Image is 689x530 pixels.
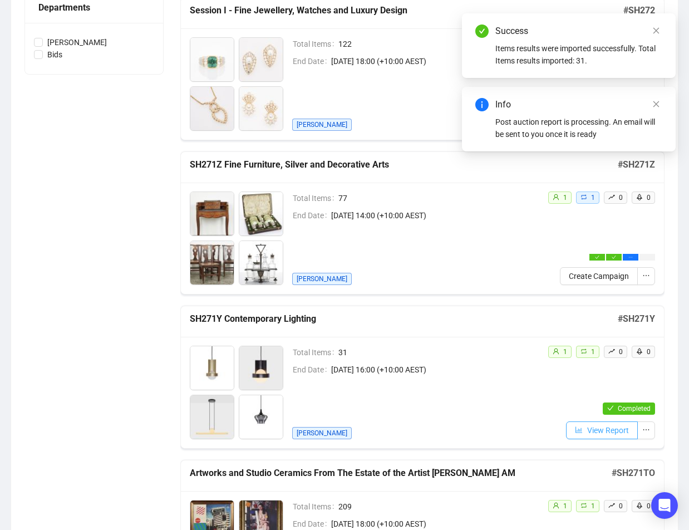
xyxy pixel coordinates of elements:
[239,395,283,439] img: 4_1.jpg
[190,192,234,235] img: 1_1.jpg
[575,426,583,434] span: bar-chart
[331,55,539,67] span: [DATE] 18:00 (+10:00 AEST)
[628,255,633,259] span: ellipsis
[650,98,662,110] a: Close
[618,312,655,326] h5: # SH271Y
[331,209,539,222] span: [DATE] 14:00 (+10:00 AEST)
[292,427,352,439] span: [PERSON_NAME]
[580,348,587,355] span: retweet
[652,27,660,35] span: close
[239,38,283,81] img: 101_1.jpg
[553,502,559,509] span: user
[618,158,655,171] h5: # SH271Z
[580,502,587,509] span: retweet
[636,194,643,200] span: rocket
[563,502,567,510] span: 1
[293,209,331,222] span: End Date
[190,395,234,439] img: 3_1.jpg
[566,421,638,439] button: View Report
[292,273,352,285] span: [PERSON_NAME]
[190,87,234,130] img: 102_1.jpg
[563,194,567,202] span: 1
[612,467,655,480] h5: # SH271TO
[636,348,643,355] span: rocket
[38,1,150,14] div: Departments
[475,98,489,111] span: info-circle
[495,98,662,111] div: Info
[331,518,539,530] span: [DATE] 18:00 (+10:00 AEST)
[43,48,67,61] span: Bids
[293,38,338,50] span: Total Items
[292,119,352,131] span: [PERSON_NAME]
[475,24,489,38] span: check-circle
[190,346,234,390] img: 1_1.jpg
[647,194,651,202] span: 0
[652,100,660,108] span: close
[618,405,651,413] span: Completed
[623,4,655,17] h5: # SH272
[647,502,651,510] span: 0
[293,364,331,376] span: End Date
[563,348,567,356] span: 1
[180,151,665,295] a: SH271Z Fine Furniture, Silver and Decorative Arts#SH271ZTotal Items77End Date[DATE] 14:00 (+10:00...
[619,194,623,202] span: 0
[190,38,234,81] img: 100_1.jpg
[587,424,629,436] span: View Report
[239,241,283,284] img: 4_1.jpg
[338,192,539,204] span: 77
[651,492,678,519] div: Open Intercom Messenger
[190,241,234,284] img: 3_1.jpg
[338,346,539,359] span: 31
[580,194,587,200] span: retweet
[569,270,629,282] span: Create Campaign
[612,255,616,259] span: check
[180,306,665,449] a: SH271Y Contemporary Lighting#SH271YTotal Items31End Date[DATE] 16:00 (+10:00 AEST)[PERSON_NAME]us...
[495,24,662,38] div: Success
[293,500,338,513] span: Total Items
[608,194,615,200] span: rise
[239,87,283,130] img: 103_1.jpg
[495,116,662,140] div: Post auction report is processing. An email will be sent to you once it is ready
[43,36,111,48] span: [PERSON_NAME]
[495,42,662,67] div: Items results were imported successfully. Total Items results imported: 31.
[293,518,331,530] span: End Date
[595,255,599,259] span: check
[560,267,638,285] button: Create Campaign
[619,348,623,356] span: 0
[619,502,623,510] span: 0
[642,272,650,279] span: ellipsis
[591,194,595,202] span: 1
[239,346,283,390] img: 2_1.jpg
[338,38,539,50] span: 122
[553,194,559,200] span: user
[190,4,623,17] h5: Session I - Fine Jewellery, Watches and Luxury Design
[647,348,651,356] span: 0
[331,364,539,376] span: [DATE] 16:00 (+10:00 AEST)
[591,348,595,356] span: 1
[293,192,338,204] span: Total Items
[650,24,662,37] a: Close
[190,312,618,326] h5: SH271Y Contemporary Lighting
[293,55,331,67] span: End Date
[239,192,283,235] img: 2_1.jpg
[636,502,643,509] span: rocket
[190,467,612,480] h5: Artworks and Studio Ceramics From The Estate of the Artist [PERSON_NAME] AM
[608,502,615,509] span: rise
[642,426,650,434] span: ellipsis
[338,500,539,513] span: 209
[591,502,595,510] span: 1
[607,405,614,411] span: check
[608,348,615,355] span: rise
[553,348,559,355] span: user
[293,346,338,359] span: Total Items
[190,158,618,171] h5: SH271Z Fine Furniture, Silver and Decorative Arts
